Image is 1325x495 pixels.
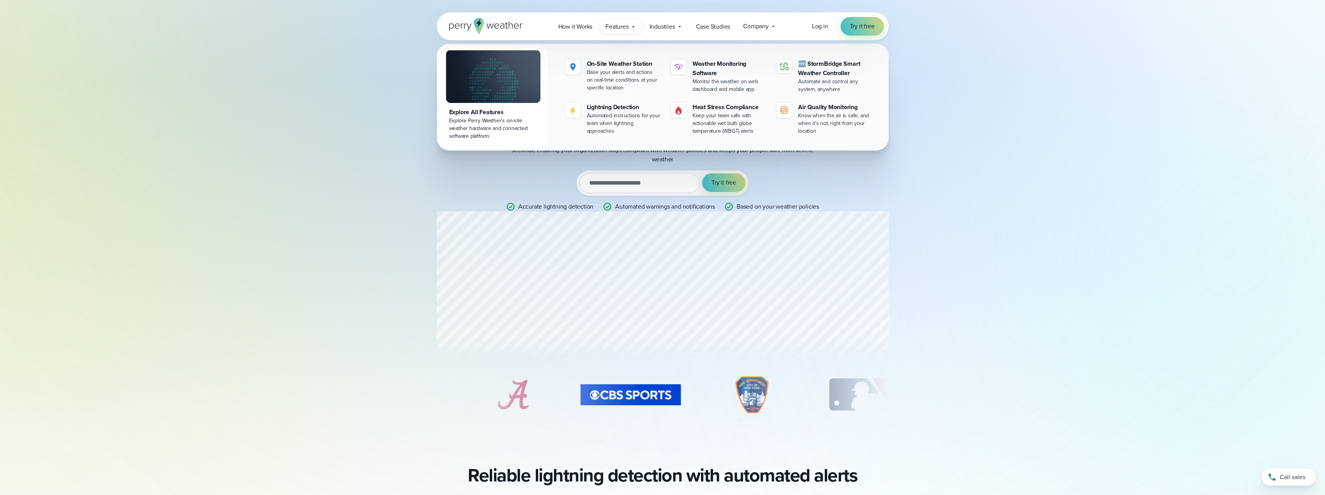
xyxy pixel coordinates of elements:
a: How it Works [552,19,599,34]
img: lightning-icon.svg [568,106,578,115]
img: perry weather location [568,62,578,72]
a: perry weather location On-Site Weather Station Base your alerts and actions on real-time conditio... [562,56,665,95]
span: Call sales [1280,473,1305,482]
div: Keep your team safe with actionable wet bulb globe temperature (WBGT) alerts [692,112,767,135]
span: How it Works [558,22,593,31]
span: Company [743,22,769,31]
div: Explore All Features [449,108,537,117]
p: Accurate lightning detection [518,202,593,211]
div: Explore Perry Weather's on-site weather hardware and connected software platform. [449,117,537,140]
h2: Reliable lightning detection with automated alerts [468,464,857,486]
img: aqi-icon.svg [780,106,789,115]
div: 🆕 StormBridge Smart Weather Controller [798,59,873,78]
span: Try it free [850,22,875,31]
a: perry weather heat Heat Stress Compliance Keep your team safe with actionable wet bulb globe temp... [668,99,770,138]
div: Automated instructions for your team when lightning approaches [587,112,662,135]
a: Air Quality Monitoring Know when the air is safe, and when it's not, right from your location [773,99,876,138]
img: University-of-Alabama.svg [488,375,539,414]
a: Case Studies [689,19,737,34]
img: Turner-Construction_1.svg [340,375,450,414]
img: software-icon.svg [674,62,683,72]
a: Call sales [1262,469,1316,486]
a: 🆕 StormBridge Smart Weather Controller Automate and control any system, anywhere [773,56,876,96]
div: On-Site Weather Station [587,59,662,69]
span: Features [605,22,628,31]
a: Try it free [841,17,884,36]
div: slideshow [437,375,889,418]
div: 6 of 11 [488,375,539,414]
div: Weather Monitoring Software [692,59,767,78]
img: CBS-Sports.svg [576,375,686,414]
span: Try it free [711,178,736,187]
div: 7 of 11 [576,375,686,414]
div: 8 of 11 [723,375,782,414]
img: perry weather heat [674,106,683,115]
div: Base your alerts and actions on real-time conditions at your specific location [587,69,662,92]
img: stormbridge-icon-V6.svg [780,62,789,70]
div: Automate and control any system, anywhere [798,78,873,93]
a: Explore All Features Explore Perry Weather's on-site weather hardware and connected software plat... [438,45,548,149]
p: Based on your weather policies [737,202,819,211]
img: MLB.svg [820,375,901,414]
button: Try it free [702,173,745,192]
div: Air Quality Monitoring [798,103,873,112]
div: Know when the air is safe, and when it's not, right from your location [798,112,873,135]
span: Case Studies [696,22,730,31]
img: City-of-New-York-Fire-Department-FDNY.svg [723,375,782,414]
div: Monitor the weather on web dashboard and mobile app [692,78,767,93]
span: Industries [650,22,675,31]
a: Weather Monitoring Software Monitor the weather on web dashboard and mobile app [668,56,770,96]
a: Log in [812,22,828,31]
div: 5 of 11 [340,375,450,414]
div: Lightning Detection [587,103,662,112]
div: Heat Stress Compliance [692,103,767,112]
p: Automated warnings and notifications [615,202,715,211]
div: 9 of 11 [820,375,901,414]
a: Lightning Detection Automated instructions for your team when lightning approaches [562,99,665,138]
